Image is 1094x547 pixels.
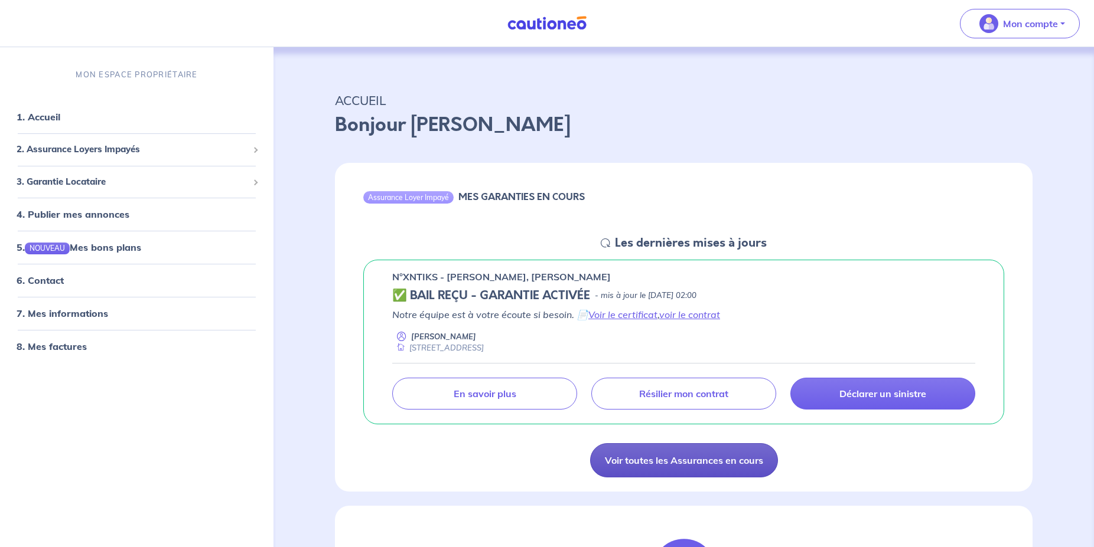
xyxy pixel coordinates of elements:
[17,340,87,352] a: 8. Mes factures
[979,14,998,33] img: illu_account_valid_menu.svg
[595,290,696,302] p: - mis à jour le [DATE] 02:00
[839,388,926,399] p: Déclarer un sinistre
[392,289,590,303] h5: ✅ BAIL REÇU - GARANTIE ACTIVÉE
[5,302,269,325] div: 7. Mes informations
[454,388,516,399] p: En savoir plus
[363,191,454,203] div: Assurance Loyer Impayé
[590,443,778,477] a: Voir toutes les Assurances en cours
[5,235,269,259] div: 5.NOUVEAUMes bons plans
[392,289,975,303] div: state: CONTRACT-VALIDATED, Context: MORE-THAN-6-MONTHS,MAYBE-CERTIFICATE,RELATIONSHIP,LESSOR-DOCU...
[17,208,129,220] a: 4. Publier mes annonces
[335,90,1033,111] p: ACCUEIL
[615,236,767,250] h5: Les dernières mises à jours
[1003,17,1058,31] p: Mon compte
[503,16,591,31] img: Cautioneo
[392,270,611,284] p: n°XNTIKS - [PERSON_NAME], [PERSON_NAME]
[5,170,269,193] div: 3. Garantie Locataire
[790,378,975,410] a: Déclarer un sinistre
[5,335,269,358] div: 8. Mes factures
[5,105,269,129] div: 1. Accueil
[17,241,141,253] a: 5.NOUVEAUMes bons plans
[5,138,269,161] div: 2. Assurance Loyers Impayés
[5,202,269,226] div: 4. Publier mes annonces
[76,69,197,80] p: MON ESPACE PROPRIÉTAIRE
[588,309,657,320] a: Voir le certificat
[17,307,108,319] a: 7. Mes informations
[392,342,484,353] div: [STREET_ADDRESS]
[335,111,1033,139] p: Bonjour [PERSON_NAME]
[17,175,248,188] span: 3. Garantie Locataire
[5,268,269,292] div: 6. Contact
[17,274,64,286] a: 6. Contact
[591,378,776,410] a: Résilier mon contrat
[639,388,728,399] p: Résilier mon contrat
[17,111,60,123] a: 1. Accueil
[392,378,577,410] a: En savoir plus
[392,307,975,322] p: Notre équipe est à votre écoute si besoin. 📄 ,
[659,309,720,320] a: voir le contrat
[458,191,585,202] h6: MES GARANTIES EN COURS
[960,9,1080,38] button: illu_account_valid_menu.svgMon compte
[411,331,476,342] p: [PERSON_NAME]
[17,143,248,156] span: 2. Assurance Loyers Impayés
